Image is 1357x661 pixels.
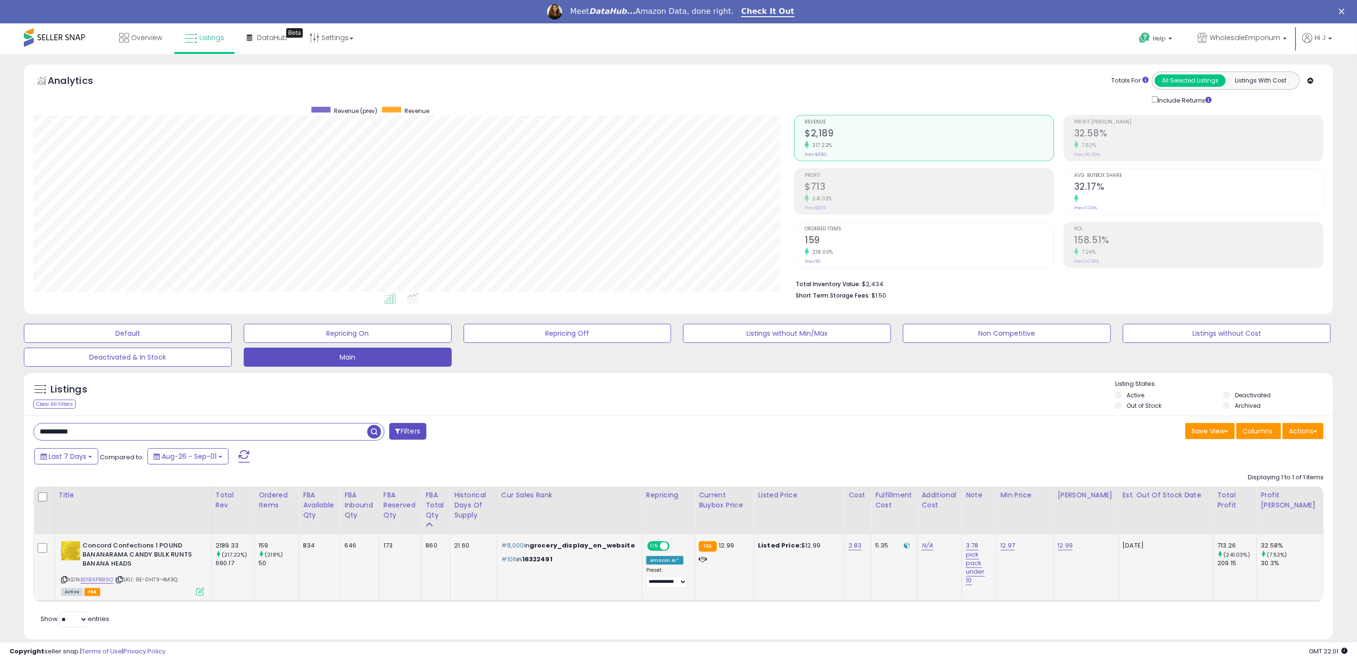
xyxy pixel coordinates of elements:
div: 32.58% [1261,541,1323,550]
span: $1.50 [871,291,886,300]
div: Listed Price [758,490,840,500]
a: Privacy Policy [124,647,166,656]
div: Close [1339,9,1348,14]
a: Settings [302,23,361,52]
div: Est. Out Of Stock Date [1123,490,1210,500]
small: 241.03% [809,195,832,202]
div: FBA inbound Qty [344,490,375,520]
span: 2025-09-9 22:01 GMT [1309,647,1347,656]
div: Total Profit [1218,490,1253,510]
span: FBA [84,588,101,596]
label: Active [1127,391,1144,399]
span: #8,000 [501,541,524,550]
div: FBA Available Qty [303,490,336,520]
a: Help [1131,25,1182,54]
small: 7.52% [1078,142,1097,149]
button: Main [244,348,452,367]
span: Ordered Items [805,227,1054,232]
h2: $713 [805,181,1054,194]
strong: Copyright [10,647,44,656]
button: Aug-26 - Sep-01 [147,448,228,465]
div: Min Price [1001,490,1050,500]
button: Non Competitive [903,324,1111,343]
span: Revenue [805,120,1054,125]
span: | SKU: 9E-0H73-4M3Q [115,576,177,583]
div: Cost [849,490,867,500]
b: Listed Price: [758,541,801,550]
p: [DATE] [1123,541,1206,550]
h2: 32.17% [1074,181,1323,194]
div: 834 [303,541,333,550]
button: Last 7 Days [34,448,98,465]
a: 12.97 [1001,541,1015,550]
div: 860 [425,541,443,550]
small: Prev: $209 [805,205,826,211]
div: Totals For [1111,76,1149,85]
div: Additional Cost [922,490,958,510]
span: #106 [501,555,517,564]
a: Terms of Use [82,647,122,656]
span: Profit [805,173,1054,178]
span: Revenue (prev) [334,107,377,115]
div: 690.17 [216,559,254,568]
div: Title [59,490,207,500]
span: Avg. Buybox Share [1074,173,1323,178]
small: Prev: $690 [805,152,827,157]
div: 209.15 [1218,559,1257,568]
div: Tooltip anchor [286,28,303,38]
div: 646 [344,541,372,550]
div: 21.60 [454,541,490,550]
small: 218.00% [809,248,833,256]
div: Note [966,490,992,500]
p: in [501,555,635,564]
button: Listings With Cost [1225,74,1296,87]
div: Displaying 1 to 1 of 1 items [1248,473,1324,482]
a: N/A [922,541,933,550]
span: Listings [199,33,224,42]
span: DataHub [257,33,287,42]
div: 50 [259,559,299,568]
h5: Analytics [48,74,112,90]
a: 3.78 pick pack under 10 [966,541,985,585]
span: Show: entries [41,614,109,623]
b: Total Inventory Value: [796,280,860,288]
button: Deactivated & In Stock [24,348,232,367]
small: (241.03%) [1224,551,1250,558]
h2: 32.58% [1074,128,1323,141]
button: Save View [1185,423,1235,439]
div: Include Returns [1145,94,1223,105]
button: All Selected Listings [1155,74,1226,87]
div: Profit [PERSON_NAME] [1261,490,1319,510]
label: Out of Stock [1127,402,1161,410]
button: Listings without Min/Max [683,324,891,343]
div: 2189.33 [216,541,254,550]
span: grocery_display_on_website [529,541,635,550]
span: Last 7 Days [49,452,86,461]
a: Overview [112,23,169,52]
div: Amazon AI * [646,556,684,565]
span: 12.99 [719,541,735,550]
i: DataHub... [589,7,635,16]
h2: $2,189 [805,128,1054,141]
span: OFF [668,542,684,550]
div: Ordered Items [259,490,295,510]
div: Cur Sales Rank [501,490,638,500]
a: Hi J [1302,33,1332,54]
p: in [501,541,635,550]
div: 173 [383,541,414,550]
div: FBA Reserved Qty [383,490,418,520]
li: $2,434 [796,278,1316,289]
h5: Listings [51,383,87,396]
div: seller snap | | [10,647,166,656]
b: Concord Confections 1 POUND BANANARAMA CANDY BULK RUNTS BANANA HEADS [83,541,198,570]
button: Listings without Cost [1123,324,1331,343]
a: 2.83 [849,541,862,550]
a: DataHub [239,23,294,52]
button: Default [24,324,232,343]
div: $12.99 [758,541,837,550]
small: Prev: 30.30% [1074,152,1100,157]
img: Profile image for Georgie [547,4,562,20]
div: 30.3% [1261,559,1323,568]
div: Meet Amazon Data, done right. [570,7,734,16]
span: All listings currently available for purchase on Amazon [61,588,83,596]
